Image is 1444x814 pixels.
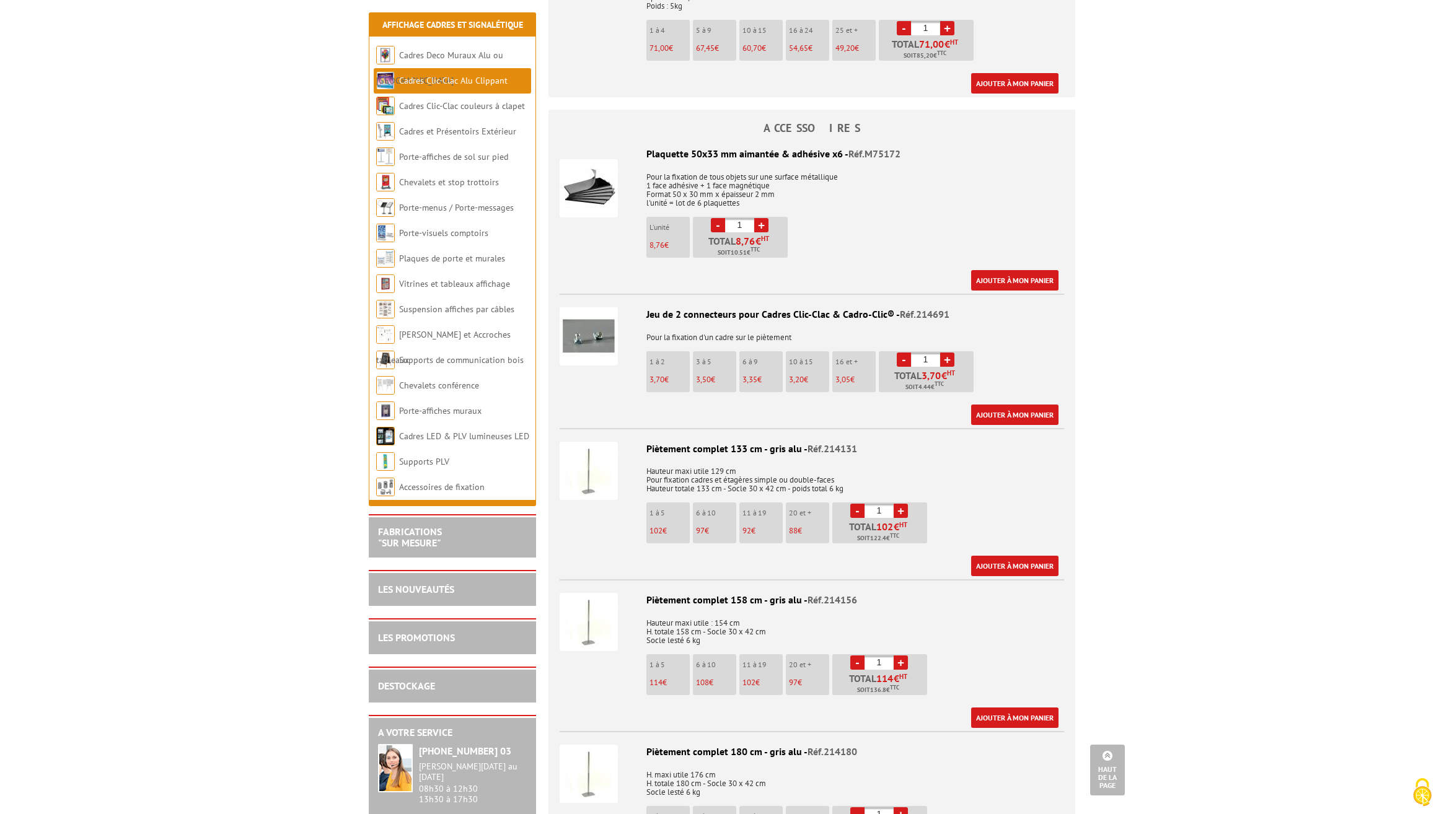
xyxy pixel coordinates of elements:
div: Plaquette 50x33 mm aimantée & adhésive x6 - [560,147,1064,161]
a: Porte-affiches de sol sur pied [399,151,508,162]
a: FABRICATIONS"Sur Mesure" [378,525,442,549]
p: Pour la fixation d'un cadre sur le piètement [560,325,1064,342]
span: 71,00 [649,43,669,53]
a: Chevalets et stop trottoirs [399,177,499,188]
span: 97 [696,525,705,536]
span: 8,76 [736,236,755,246]
span: Réf.M75172 [848,147,900,160]
a: + [940,21,954,35]
p: 11 à 19 [742,660,783,669]
h4: ACCESSOIRES [548,122,1075,134]
span: 4.44 [918,382,931,392]
p: € [835,44,876,53]
a: Ajouter à mon panier [971,270,1059,291]
span: 108 [696,677,709,688]
sup: TTC [890,684,899,691]
h2: A votre service [378,727,527,738]
sup: HT [899,672,907,681]
img: Jeu de 2 connecteurs pour Cadres Clic-Clac & Cadro-Clic® [560,307,618,365]
img: Cadres Deco Muraux Alu ou Bois [376,46,395,64]
img: Piètement complet 133 cm - gris alu [560,442,618,500]
p: € [742,375,783,384]
p: 25 et + [835,26,876,35]
div: Piètement complet 133 cm - gris alu - [560,442,1064,456]
img: Supports PLV [376,452,395,471]
div: [PERSON_NAME][DATE] au [DATE] [419,761,527,782]
p: 16 à 24 [789,26,829,35]
a: Affichage Cadres et Signalétique [382,19,523,30]
a: Vitrines et tableaux affichage [399,278,510,289]
span: Soit € [857,533,899,543]
a: Porte-affiches muraux [399,405,482,416]
p: 6 à 9 [742,357,783,366]
img: Accessoires de fixation [376,478,395,496]
img: Piètement complet 158 cm - gris alu [560,593,618,651]
p: 6 à 10 [696,509,736,517]
a: Ajouter à mon panier [971,73,1059,94]
span: 3,05 [835,374,850,385]
p: € [649,241,690,250]
img: Piètement complet 180 cm - gris alu [560,745,618,803]
span: 92 [742,525,751,536]
p: 1 à 5 [649,509,690,517]
span: Réf.214691 [900,308,949,320]
a: Supports PLV [399,456,449,467]
p: 20 et + [789,660,829,669]
p: 11 à 19 [742,509,783,517]
span: Soit € [718,248,760,258]
span: 114 [876,673,894,683]
p: € [742,678,783,687]
a: Ajouter à mon panier [971,707,1059,728]
span: 102 [876,522,894,532]
span: 102 [742,677,755,688]
span: 85,20 [917,51,933,61]
a: Cadres Deco Muraux Alu ou [GEOGRAPHIC_DATA] [376,50,503,86]
p: € [789,44,829,53]
sup: TTC [937,50,946,56]
span: 3,20 [789,374,804,385]
span: Soit € [905,382,944,392]
span: Soit € [904,51,946,61]
p: 5 à 9 [696,26,736,35]
p: Pour la fixation de tous objets sur une surface métallique 1 face adhésive + 1 face magnétique Fo... [560,164,1064,208]
a: + [754,218,768,232]
a: Plaques de porte et murales [399,253,505,264]
span: 97 [789,677,798,688]
p: 3 à 5 [696,357,736,366]
span: 88 [789,525,798,536]
a: + [940,352,954,367]
p: € [649,678,690,687]
img: Cadres Clic-Clac couleurs à clapet [376,97,395,115]
a: - [897,352,911,367]
a: Accessoires de fixation [399,481,485,492]
img: Chevalets conférence [376,376,395,395]
a: - [711,218,725,232]
span: 114 [649,677,663,688]
a: Cadres Clic-Clac Alu Clippant [399,75,508,86]
a: DESTOCKAGE [378,680,435,692]
img: Chevalets et stop trottoirs [376,173,395,191]
div: Jeu de 2 connecteurs pour Cadres Clic-Clac & Cadro-Clic® - [560,307,1064,322]
p: € [696,375,736,384]
a: - [897,21,911,35]
a: + [894,504,908,518]
a: Haut de la page [1090,745,1125,795]
a: Suspension affiches par câbles [399,304,514,315]
a: LES PROMOTIONS [378,631,455,644]
sup: TTC [935,380,944,387]
span: 60,70 [742,43,762,53]
a: - [850,504,865,518]
a: Porte-menus / Porte-messages [399,202,514,213]
span: 8,76 [649,240,664,250]
p: Total [882,39,974,61]
span: 3,50 [696,374,711,385]
img: Suspension affiches par câbles [376,300,395,318]
img: Porte-visuels comptoirs [376,224,395,242]
p: Hauteur maxi utile 129 cm Pour fixation cadres et étagères simple ou double-faces Hauteur totale ... [560,458,1064,493]
sup: HT [899,520,907,529]
span: € [876,673,907,683]
span: € [876,522,907,532]
p: 20 et + [789,509,829,517]
img: Cadres et Présentoirs Extérieur [376,122,395,141]
span: 3,35 [742,374,757,385]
